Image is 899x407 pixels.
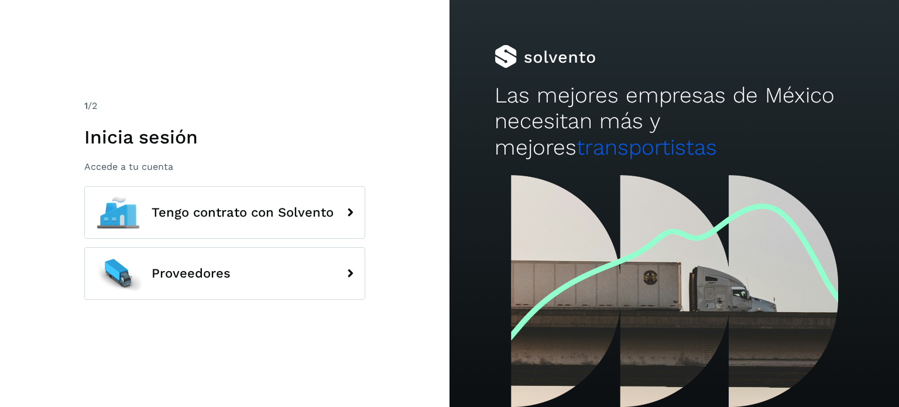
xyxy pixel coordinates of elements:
[495,83,854,160] h2: Las mejores empresas de México necesitan más y mejores
[84,186,365,239] button: Tengo contrato con Solvento
[84,247,365,300] button: Proveedores
[84,99,365,113] div: /2
[84,161,365,172] p: Accede a tu cuenta
[152,266,231,281] span: Proveedores
[84,126,365,148] h1: Inicia sesión
[577,135,717,160] span: transportistas
[152,206,334,220] span: Tengo contrato con Solvento
[84,100,88,111] span: 1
